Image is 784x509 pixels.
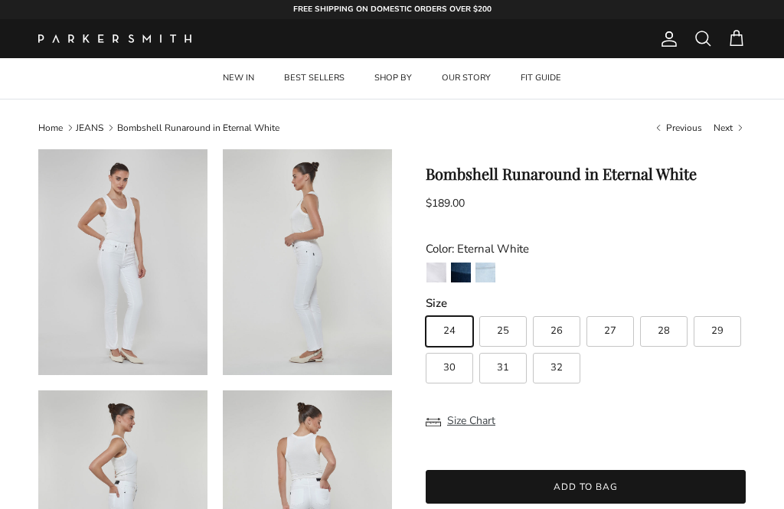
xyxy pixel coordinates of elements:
[426,196,465,210] span: $189.00
[443,326,456,336] span: 24
[711,326,724,336] span: 29
[293,4,492,15] strong: FREE SHIPPING ON DOMESTIC ORDERS OVER $200
[714,122,733,134] span: Next
[550,326,563,336] span: 26
[426,406,495,436] button: Size Chart
[653,121,702,134] a: Previous
[38,34,191,43] img: Parker Smith
[76,122,103,134] a: JEANS
[451,263,471,282] img: Stevie
[654,30,678,48] a: Account
[426,165,746,183] h1: Bombshell Runaround in Eternal White
[426,240,746,258] div: Color: Eternal White
[426,470,746,504] button: Add to bag
[117,122,279,134] a: Bombshell Runaround in Eternal White
[658,326,670,336] span: 28
[209,58,268,99] a: NEW IN
[270,58,358,99] a: BEST SELLERS
[426,262,447,288] a: Eternal White
[428,58,505,99] a: OUR STORY
[497,326,509,336] span: 25
[426,295,447,312] legend: Size
[450,262,472,288] a: Stevie
[361,58,426,99] a: SHOP BY
[426,263,446,282] img: Eternal White
[666,122,702,134] span: Previous
[475,263,495,282] img: Riviera
[38,122,63,134] a: Home
[604,326,616,336] span: 27
[714,121,746,134] a: Next
[475,262,496,288] a: Riviera
[497,363,509,373] span: 31
[38,121,746,134] nav: Breadcrumbs
[507,58,575,99] a: FIT GUIDE
[443,363,456,373] span: 30
[550,363,563,373] span: 32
